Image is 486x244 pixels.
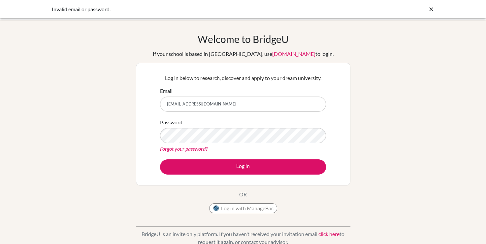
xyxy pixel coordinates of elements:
h1: Welcome to BridgeU [198,33,289,45]
label: Password [160,118,182,126]
a: [DOMAIN_NAME] [272,51,315,57]
label: Email [160,87,173,95]
button: Log in [160,159,326,175]
a: Forgot your password? [160,145,208,152]
p: Log in below to research, discover and apply to your dream university. [160,74,326,82]
div: Invalid email or password. [52,5,336,13]
div: If your school is based in [GEOGRAPHIC_DATA], use to login. [153,50,334,58]
button: Log in with ManageBac [209,203,277,213]
a: click here [318,231,340,237]
p: OR [239,190,247,198]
